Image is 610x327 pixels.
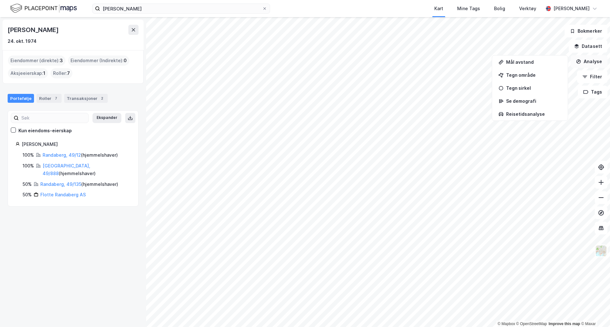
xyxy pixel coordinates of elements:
div: ( hjemmelshaver ) [43,162,131,177]
a: [GEOGRAPHIC_DATA], 49/888 [43,163,90,176]
div: ( hjemmelshaver ) [40,180,118,188]
div: 50% [23,191,32,199]
div: [PERSON_NAME] [8,25,60,35]
div: 100% [23,151,34,159]
div: Mål avstand [506,59,561,65]
div: 24. okt. 1974 [8,37,37,45]
div: Kontrollprogram for chat [578,297,610,327]
a: Randaberg, 49/12 [43,152,81,158]
img: Z [595,245,607,257]
div: Aksjeeierskap : [8,68,48,78]
button: Analyse [571,55,607,68]
div: 7 [53,95,59,101]
div: ( hjemmelshaver ) [43,151,118,159]
span: 7 [67,69,70,77]
div: Transaksjoner [64,94,108,103]
input: Søk på adresse, matrikkel, gårdeiere, leietakere eller personer [100,4,262,13]
div: Mine Tags [457,5,480,12]
div: Kart [434,5,443,12]
button: Tags [578,86,607,98]
div: 2 [99,95,105,101]
iframe: Chat Widget [578,297,610,327]
div: 50% [23,180,32,188]
div: Roller : [51,68,72,78]
div: Portefølje [8,94,34,103]
div: Se demografi [506,98,561,104]
div: Tegn sirkel [506,85,561,91]
img: logo.f888ab2527a4732fd821a326f86c7f29.svg [10,3,77,14]
button: Bokmerker [565,25,607,37]
div: Kun eiendoms-eierskap [18,127,72,134]
div: Reisetidsanalyse [506,111,561,117]
span: 3 [60,57,63,64]
span: 0 [124,57,127,64]
a: OpenStreetMap [516,322,547,326]
span: 1 [43,69,45,77]
div: Tegn område [506,72,561,78]
button: Filter [577,70,607,83]
a: Flotte Randaberg AS [40,192,86,197]
div: [PERSON_NAME] [553,5,590,12]
div: 100% [23,162,34,170]
div: Eiendommer (direkte) : [8,56,65,66]
a: Randaberg, 49/135 [40,181,81,187]
div: [PERSON_NAME] [22,141,131,148]
button: Datasett [569,40,607,53]
a: Improve this map [549,322,580,326]
div: Bolig [494,5,505,12]
div: Eiendommer (Indirekte) : [68,56,129,66]
input: Søk [19,113,88,123]
div: Verktøy [519,5,536,12]
div: Roller [37,94,62,103]
button: Ekspander [92,113,121,123]
a: Mapbox [498,322,515,326]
